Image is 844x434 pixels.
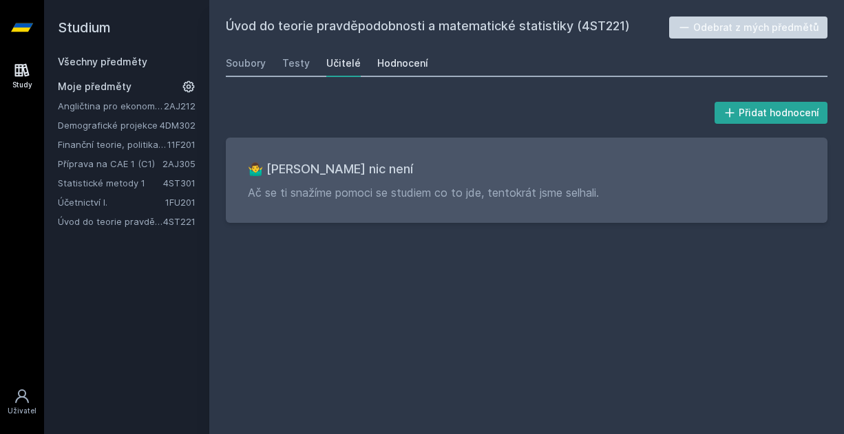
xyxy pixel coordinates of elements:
a: Úvod do teorie pravděpodobnosti a matematické statistiky [58,215,163,228]
a: 2AJ305 [162,158,196,169]
a: Testy [282,50,310,77]
div: Učitelé [326,56,361,70]
a: Všechny předměty [58,56,147,67]
a: Učitelé [326,50,361,77]
div: Hodnocení [377,56,428,70]
a: 2AJ212 [164,100,196,111]
h2: Úvod do teorie pravděpodobnosti a matematické statistiky (4ST221) [226,17,669,39]
div: Testy [282,56,310,70]
h3: 🤷‍♂️ [PERSON_NAME] nic není [248,160,805,179]
a: Finanční teorie, politika a instituce [58,138,167,151]
div: Soubory [226,56,266,70]
button: Přidat hodnocení [715,102,828,124]
a: Účetnictví I. [58,195,165,209]
div: Study [12,80,32,90]
span: Moje předměty [58,80,131,94]
a: Angličtina pro ekonomická studia 2 (B2/C1) [58,99,164,113]
a: 4DM302 [160,120,196,131]
a: Study [3,55,41,97]
a: Uživatel [3,381,41,423]
a: 4ST301 [163,177,196,188]
a: 11F201 [167,139,196,150]
button: Odebrat z mých předmětů [669,17,828,39]
a: Hodnocení [377,50,428,77]
a: 1FU201 [165,197,196,208]
p: Ač se ti snažíme pomoci se studiem co to jde, tentokrát jsme selhali. [248,184,805,201]
a: Příprava na CAE 1 (C1) [58,157,162,171]
a: Demografické projekce [58,118,160,132]
a: Statistické metody 1 [58,176,163,190]
a: 4ST221 [163,216,196,227]
div: Uživatel [8,406,36,416]
a: Soubory [226,50,266,77]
